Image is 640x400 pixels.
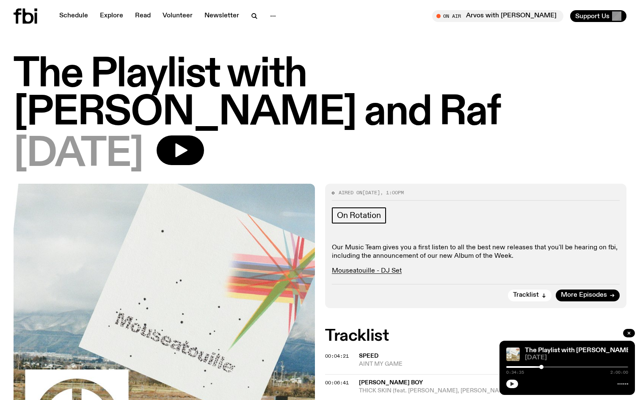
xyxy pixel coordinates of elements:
[14,135,143,174] span: [DATE]
[610,370,628,375] span: 2:00:00
[362,189,380,196] span: [DATE]
[556,290,620,301] a: More Episodes
[325,379,349,386] span: 00:06:41
[130,10,156,22] a: Read
[575,12,610,20] span: Support Us
[380,189,404,196] span: , 1:00pm
[95,10,128,22] a: Explore
[325,353,349,359] span: 00:04:21
[337,211,381,220] span: On Rotation
[561,292,607,298] span: More Episodes
[570,10,626,22] button: Support Us
[332,268,402,274] a: Mouseatouille - DJ Set
[325,328,626,344] h2: Tracklist
[359,387,552,395] span: THICK SKIN (feat. [PERSON_NAME], [PERSON_NAME], [PERSON_NAME]'[PERSON_NAME] & [PERSON_NAME])
[513,292,539,298] span: Tracklist
[359,360,552,368] span: AINT MY GAME
[157,10,198,22] a: Volunteer
[506,370,524,375] span: 0:34:35
[508,290,552,301] button: Tracklist
[339,189,362,196] span: Aired on
[14,56,626,132] h1: The Playlist with [PERSON_NAME] and Raf
[54,10,93,22] a: Schedule
[325,381,349,385] button: 00:06:41
[199,10,244,22] a: Newsletter
[359,380,423,386] span: [PERSON_NAME] Boy
[332,207,386,223] a: On Rotation
[359,353,378,359] span: SPEED
[432,10,563,22] button: On AirArvos with [PERSON_NAME]
[525,355,628,361] span: [DATE]
[332,244,620,260] p: Our Music Team gives you a first listen to all the best new releases that you'll be hearing on fb...
[325,354,349,359] button: 00:04:21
